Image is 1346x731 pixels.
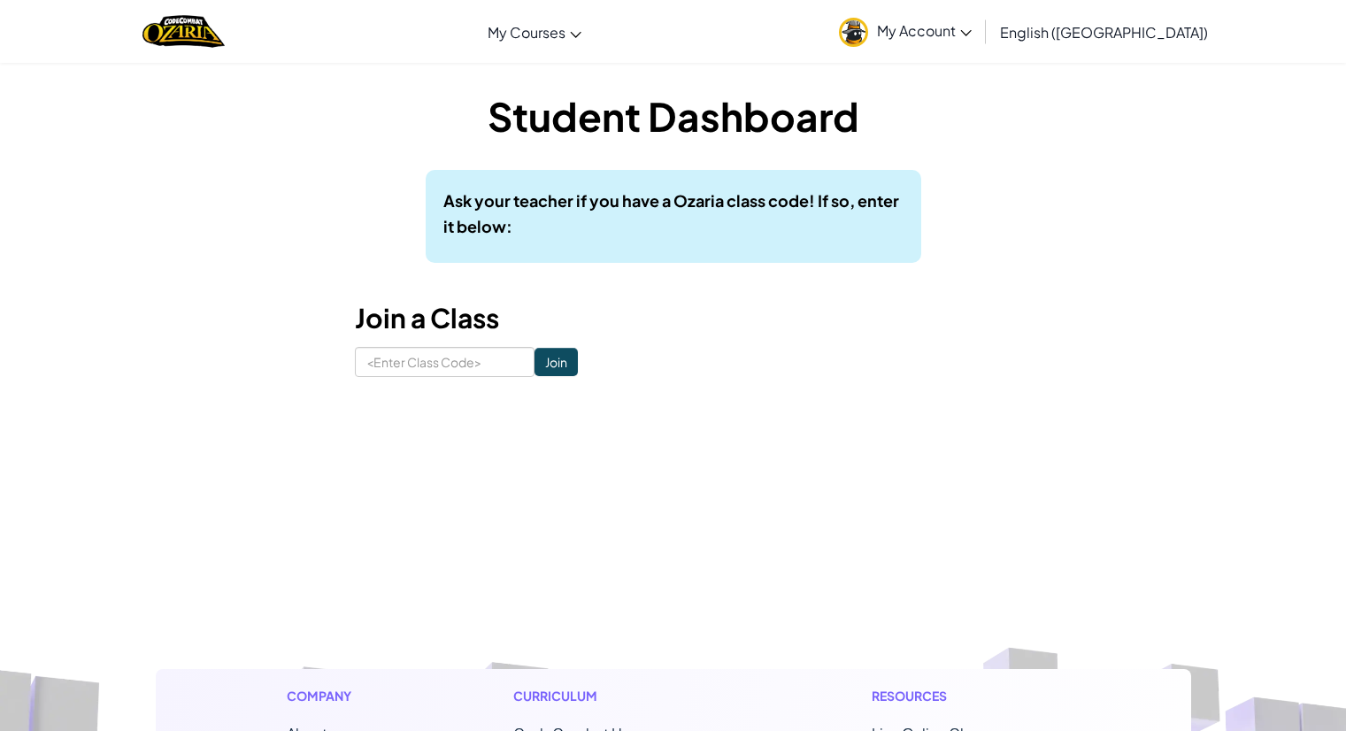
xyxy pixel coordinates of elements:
h1: Resources [872,687,1060,705]
a: Ozaria by CodeCombat logo [142,13,225,50]
img: Home [142,13,225,50]
a: English ([GEOGRAPHIC_DATA]) [991,8,1217,56]
a: My Courses [479,8,590,56]
a: My Account [830,4,981,59]
img: avatar [839,18,868,47]
span: My Account [877,21,972,40]
h1: Curriculum [513,687,727,705]
h3: Join a Class [355,298,992,338]
span: English ([GEOGRAPHIC_DATA]) [1000,23,1208,42]
h1: Company [287,687,369,705]
span: My Courses [488,23,565,42]
input: Join [535,348,578,376]
h1: Student Dashboard [355,88,992,143]
input: <Enter Class Code> [355,347,535,377]
b: Ask your teacher if you have a Ozaria class code! If so, enter it below: [443,190,899,236]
